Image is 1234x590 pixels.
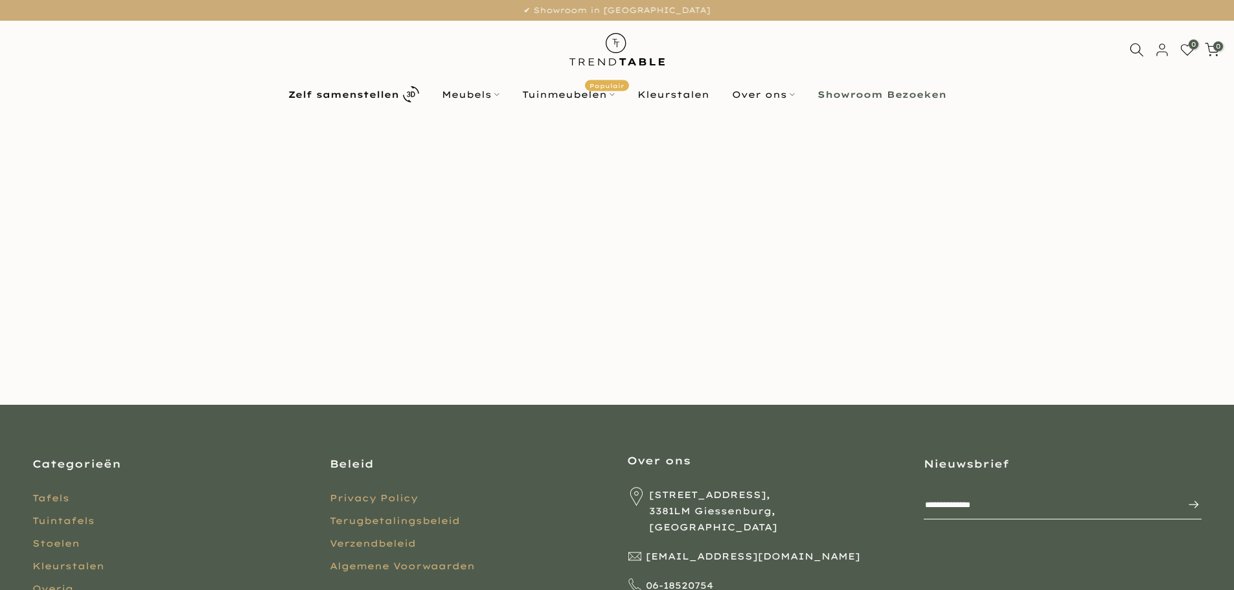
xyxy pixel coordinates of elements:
[32,538,80,549] a: Stoelen
[720,87,806,102] a: Over ons
[646,549,860,565] span: [EMAIL_ADDRESS][DOMAIN_NAME]
[649,487,904,536] span: [STREET_ADDRESS], 3381LM Giessenburg, [GEOGRAPHIC_DATA]
[924,457,1202,471] h3: Nieuwsbrief
[330,492,418,504] a: Privacy Policy
[1180,43,1194,57] a: 0
[330,457,608,471] h3: Beleid
[32,515,95,527] a: Tuintafels
[330,538,416,549] a: Verzendbeleid
[430,87,510,102] a: Meubels
[1205,43,1219,57] a: 0
[1174,497,1200,512] span: Inschrijven
[817,90,946,99] b: Showroom Bezoeken
[16,3,1218,17] p: ✔ Showroom in [GEOGRAPHIC_DATA]
[288,90,399,99] b: Zelf samenstellen
[626,87,720,102] a: Kleurstalen
[32,457,310,471] h3: Categorieën
[585,80,629,91] span: Populair
[330,560,475,572] a: Algemene Voorwaarden
[806,87,957,102] a: Showroom Bezoeken
[277,83,430,106] a: Zelf samenstellen
[510,87,626,102] a: TuinmeubelenPopulair
[32,492,69,504] a: Tafels
[1174,492,1200,517] button: Inschrijven
[560,21,674,78] img: trend-table
[1189,40,1198,49] span: 0
[1213,41,1223,51] span: 0
[627,453,905,468] h3: Over ons
[32,560,104,572] a: Kleurstalen
[330,515,460,527] a: Terugbetalingsbeleid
